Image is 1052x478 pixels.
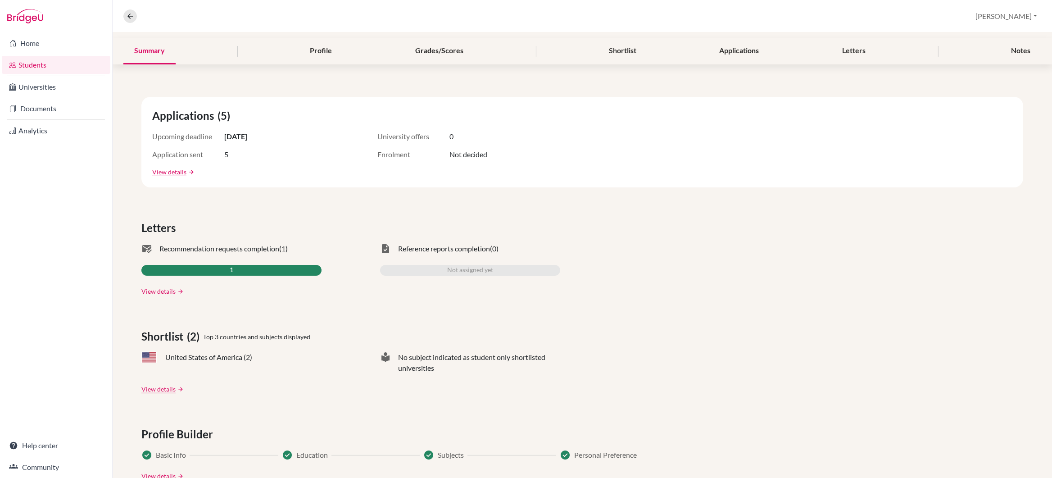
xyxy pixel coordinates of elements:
[186,169,195,175] a: arrow_forward
[176,386,184,392] a: arrow_forward
[449,131,453,142] span: 0
[224,149,228,160] span: 5
[203,332,310,341] span: Top 3 countries and subjects displayed
[2,34,110,52] a: Home
[156,450,186,460] span: Basic Info
[490,243,499,254] span: (0)
[152,149,224,160] span: Application sent
[152,167,186,177] a: View details
[447,265,493,276] span: Not assigned yet
[449,149,487,160] span: Not decided
[709,38,770,64] div: Applications
[598,38,647,64] div: Shortlist
[831,38,876,64] div: Letters
[141,243,152,254] span: mark_email_read
[282,450,293,460] span: Success
[296,450,328,460] span: Education
[141,220,179,236] span: Letters
[1000,38,1041,64] div: Notes
[971,8,1041,25] button: [PERSON_NAME]
[152,131,224,142] span: Upcoming deadline
[218,108,234,124] span: (5)
[187,328,203,345] span: (2)
[380,243,391,254] span: task
[2,122,110,140] a: Analytics
[299,38,343,64] div: Profile
[398,243,490,254] span: Reference reports completion
[2,56,110,74] a: Students
[423,450,434,460] span: Success
[224,131,247,142] span: [DATE]
[159,243,279,254] span: Recommendation requests completion
[2,100,110,118] a: Documents
[141,328,187,345] span: Shortlist
[141,287,176,296] a: View details
[230,265,233,276] span: 1
[7,9,43,23] img: Bridge-U
[377,131,449,142] span: University offers
[141,450,152,460] span: Success
[438,450,464,460] span: Subjects
[404,38,474,64] div: Grades/Scores
[152,108,218,124] span: Applications
[398,352,560,373] span: No subject indicated as student only shortlisted universities
[574,450,637,460] span: Personal Preference
[176,288,184,295] a: arrow_forward
[377,149,449,160] span: Enrolment
[141,426,217,442] span: Profile Builder
[2,458,110,476] a: Community
[165,352,252,363] span: United States of America (2)
[560,450,571,460] span: Success
[279,243,288,254] span: (1)
[141,352,157,363] span: US
[2,437,110,455] a: Help center
[123,38,176,64] div: Summary
[141,384,176,394] a: View details
[2,78,110,96] a: Universities
[380,352,391,373] span: local_library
